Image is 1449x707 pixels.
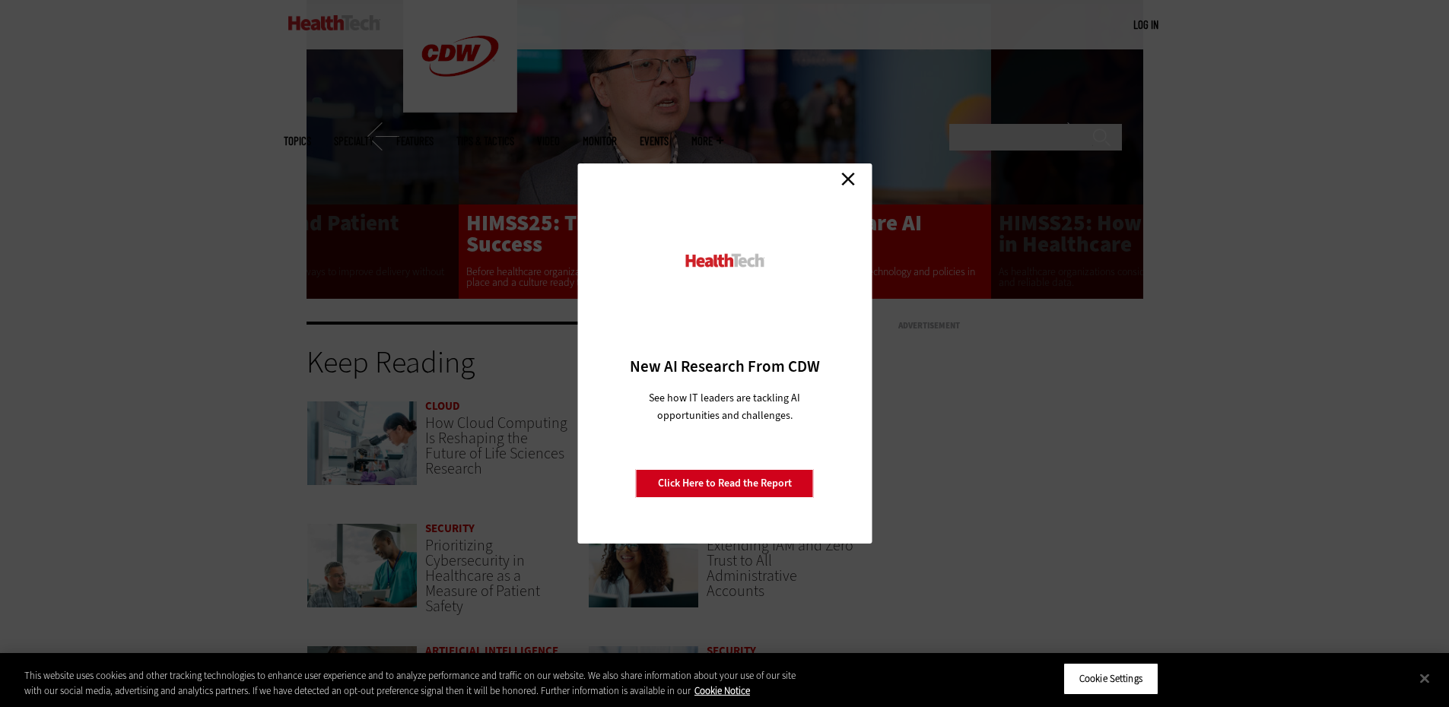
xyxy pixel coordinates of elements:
[837,167,860,190] a: Close
[694,684,750,697] a: More information about your privacy
[604,356,845,377] h3: New AI Research From CDW
[636,469,814,498] a: Click Here to Read the Report
[631,389,818,424] p: See how IT leaders are tackling AI opportunities and challenges.
[1408,661,1441,695] button: Close
[1063,663,1158,695] button: Cookie Settings
[24,668,797,698] div: This website uses cookies and other tracking technologies to enhance user experience and to analy...
[683,252,766,268] img: HealthTech_0.png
